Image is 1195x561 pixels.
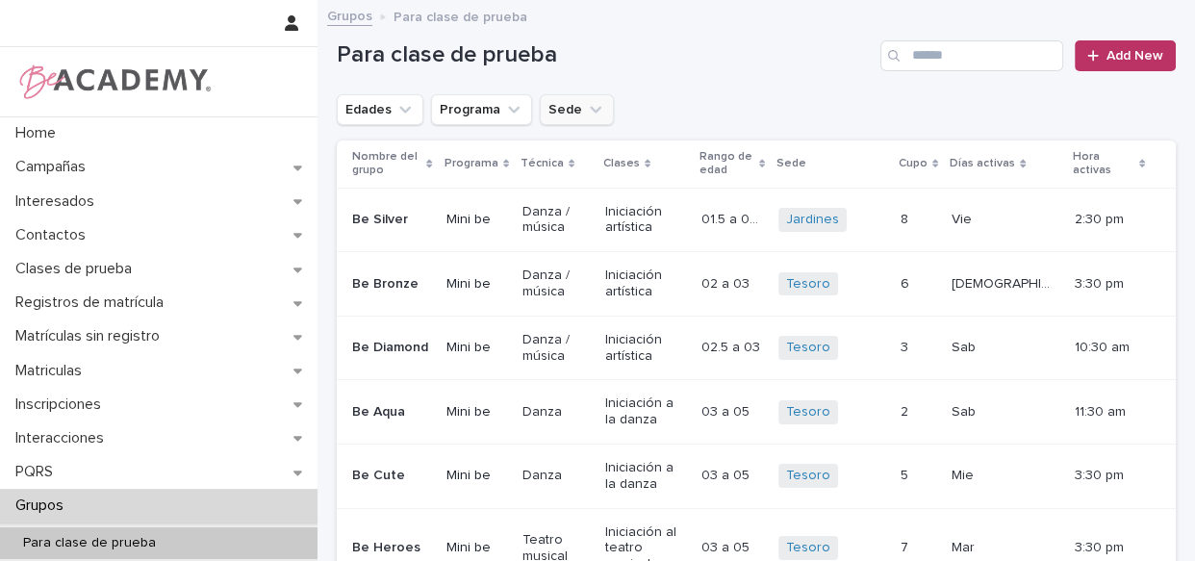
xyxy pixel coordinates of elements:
[1074,212,1145,228] p: 2:30 pm
[8,327,175,345] p: Matrículas sin registro
[603,153,640,174] p: Clases
[952,400,979,421] p: Sab
[901,464,912,484] p: 5
[605,332,686,365] p: Iniciación artística
[337,252,1176,317] tr: Be BronzeMini beDanza / músicaIniciación artística02 a 0302 a 03 Tesoro 66 [DEMOGRAPHIC_DATA][DEM...
[327,4,372,26] a: Grupos
[337,444,1176,508] tr: Be CuteMini beDanzaIniciación a la danza03 a 0503 a 05 Tesoro 55 MieMie 3:30 pm
[952,464,978,484] p: Mie
[337,380,1176,445] tr: Be AquaMini beDanzaIniciación a la danza03 a 0503 a 05 Tesoro 22 SabSab 11:30 am
[446,404,507,421] p: Mini be
[786,212,839,228] a: Jardines
[522,404,590,421] p: Danza
[1075,40,1176,71] a: Add New
[522,204,590,237] p: Danza / música
[701,208,767,228] p: 01.5 a 02.5
[8,158,101,176] p: Campañas
[901,400,912,421] p: 2
[1106,49,1163,63] span: Add New
[786,540,830,556] a: Tesoro
[445,153,498,174] p: Programa
[540,94,614,125] button: Sede
[8,260,147,278] p: Clases de prueba
[901,336,912,356] p: 3
[605,460,686,493] p: Iniciación a la danza
[15,63,213,101] img: WPrjXfSUmiLcdUfaYY4Q
[8,124,71,142] p: Home
[1072,146,1133,182] p: Hora activas
[446,340,507,356] p: Mini be
[880,40,1063,71] input: Search
[8,226,101,244] p: Contactos
[952,536,979,556] p: Mar
[8,429,119,447] p: Interacciones
[8,192,110,211] p: Interesados
[352,212,431,228] p: Be Silver
[605,268,686,300] p: Iniciación artística
[950,153,1015,174] p: Días activas
[337,94,423,125] button: Edades
[605,204,686,237] p: Iniciación artística
[352,340,431,356] p: Be Diamond
[352,404,431,421] p: Be Aqua
[701,400,753,421] p: 03 a 05
[446,212,507,228] p: Mini be
[786,340,830,356] a: Tesoro
[337,41,873,69] h1: Para clase de prueba
[522,332,590,365] p: Danza / música
[8,395,116,414] p: Inscripciones
[786,276,830,293] a: Tesoro
[701,536,753,556] p: 03 a 05
[8,362,97,380] p: Matriculas
[352,468,431,484] p: Be Cute
[337,316,1176,380] tr: Be DiamondMini beDanza / músicaIniciación artística02.5 a 0302.5 a 03 Tesoro 33 SabSab 10:30 am
[952,208,976,228] p: Vie
[701,272,753,293] p: 02 a 03
[901,208,912,228] p: 8
[605,395,686,428] p: Iniciación a la danza
[446,540,507,556] p: Mini be
[446,276,507,293] p: Mini be
[352,540,431,556] p: Be Heroes
[431,94,532,125] button: Programa
[446,468,507,484] p: Mini be
[394,5,527,26] p: Para clase de prueba
[786,404,830,421] a: Tesoro
[699,146,754,182] p: Rango de edad
[899,153,928,174] p: Cupo
[352,276,431,293] p: Be Bronze
[1074,340,1145,356] p: 10:30 am
[701,464,753,484] p: 03 a 05
[8,535,171,551] p: Para clase de prueba
[522,268,590,300] p: Danza / música
[952,272,1062,293] p: [DEMOGRAPHIC_DATA]
[521,153,564,174] p: Técnica
[901,536,912,556] p: 7
[8,293,179,312] p: Registros de matrícula
[776,153,806,174] p: Sede
[701,336,764,356] p: 02.5 a 03
[8,497,79,515] p: Grupos
[352,146,421,182] p: Nombre del grupo
[1074,468,1145,484] p: 3:30 pm
[901,272,913,293] p: 6
[952,336,979,356] p: Sab
[1074,404,1145,421] p: 11:30 am
[8,463,68,481] p: PQRS
[786,468,830,484] a: Tesoro
[1074,540,1145,556] p: 3:30 pm
[337,188,1176,252] tr: Be SilverMini beDanza / músicaIniciación artística01.5 a 02.501.5 a 02.5 Jardines 88 VieVie 2:30 pm
[522,468,590,484] p: Danza
[1074,276,1145,293] p: 3:30 pm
